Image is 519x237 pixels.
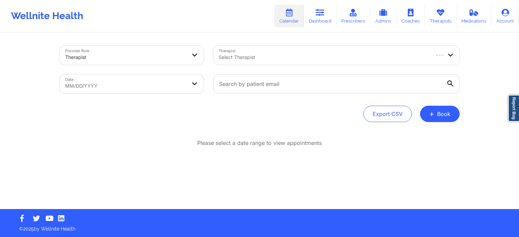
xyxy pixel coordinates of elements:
[274,5,304,27] a: Calendar
[213,74,460,93] input: Search by patient email
[336,5,370,27] a: Prescribers
[370,5,397,27] a: Admins
[197,139,322,147] p: Please select a date range to view appointments
[425,5,457,27] a: Therapists
[363,106,412,122] button: Export CSV
[429,112,434,116] span: +
[508,95,519,122] a: Report Bug
[304,5,336,27] a: Dashboard
[420,106,460,122] button: +Book
[14,221,505,232] p: © 2025 by Wellnite Health
[65,50,187,65] div: Therapist
[491,5,519,27] a: Account
[397,5,425,27] a: Coaches
[457,5,492,27] a: Medications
